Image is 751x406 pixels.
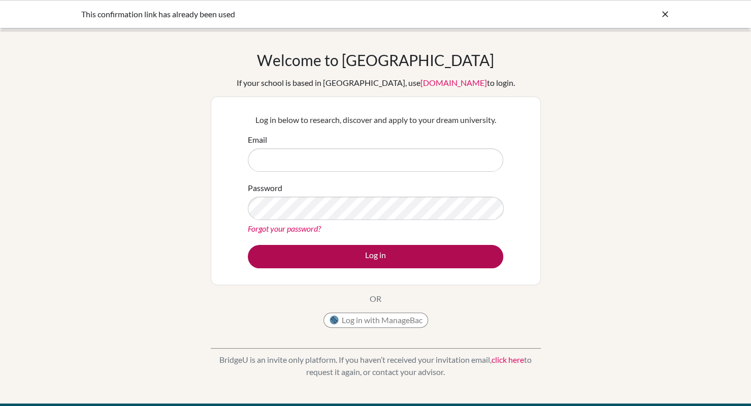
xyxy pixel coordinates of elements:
button: Log in [248,245,503,268]
p: BridgeU is an invite only platform. If you haven’t received your invitation email, to request it ... [211,354,541,378]
h1: Welcome to [GEOGRAPHIC_DATA] [257,51,494,69]
a: click here [492,355,524,364]
a: [DOMAIN_NAME] [420,78,487,87]
button: Log in with ManageBac [323,313,428,328]
label: Email [248,134,267,146]
div: If your school is based in [GEOGRAPHIC_DATA], use to login. [237,77,515,89]
label: Password [248,182,282,194]
a: Forgot your password? [248,224,321,233]
p: Log in below to research, discover and apply to your dream university. [248,114,503,126]
div: This confirmation link has already been used [81,8,518,20]
p: OR [370,293,381,305]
